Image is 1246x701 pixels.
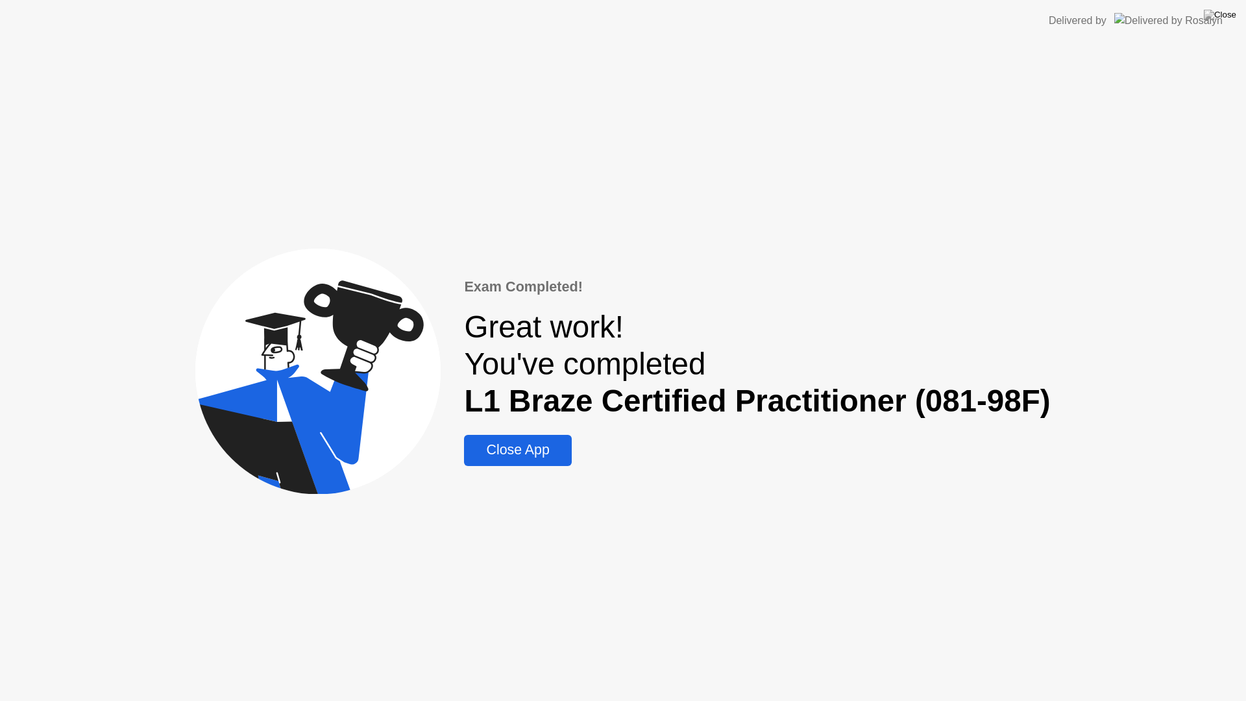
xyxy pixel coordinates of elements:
div: Delivered by [1049,13,1106,29]
div: Exam Completed! [464,277,1050,297]
b: L1 Braze Certified Practitioner (081-98F) [464,384,1050,418]
button: Close App [464,435,571,466]
img: Close [1204,10,1236,20]
div: Great work! You've completed [464,308,1050,419]
img: Delivered by Rosalyn [1114,13,1223,28]
div: Close App [468,442,567,458]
